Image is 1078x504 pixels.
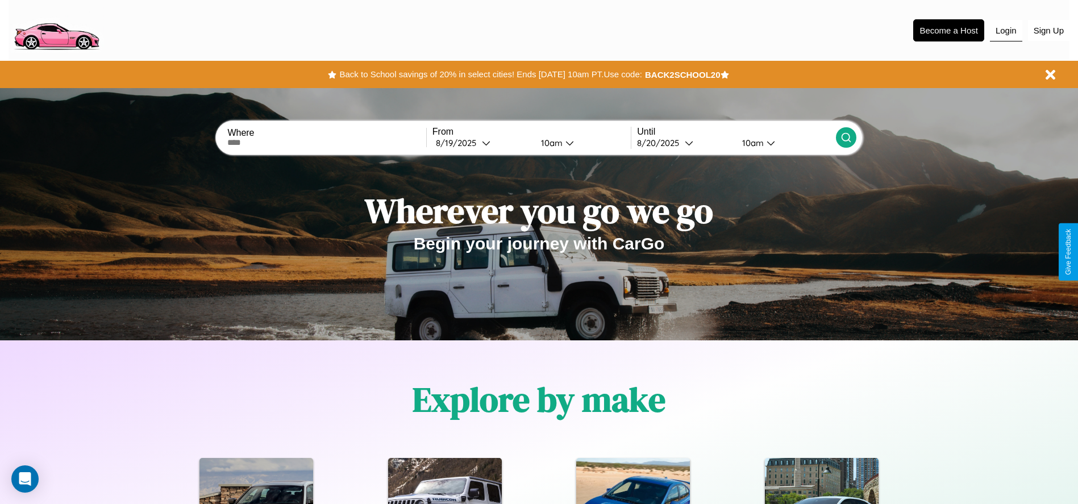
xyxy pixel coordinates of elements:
button: Sign Up [1028,20,1069,41]
div: Give Feedback [1064,229,1072,275]
label: From [432,127,631,137]
button: 8/19/2025 [432,137,532,149]
div: 10am [535,138,565,148]
button: 10am [532,137,631,149]
div: 8 / 20 / 2025 [637,138,685,148]
label: Where [227,128,426,138]
button: Become a Host [913,19,984,41]
b: BACK2SCHOOL20 [645,70,721,80]
div: Open Intercom Messenger [11,465,39,493]
button: 10am [733,137,836,149]
div: 8 / 19 / 2025 [436,138,482,148]
button: Back to School savings of 20% in select cities! Ends [DATE] 10am PT.Use code: [336,66,644,82]
img: logo [9,6,104,53]
div: 10am [736,138,767,148]
button: Login [990,20,1022,41]
h1: Explore by make [413,376,665,423]
label: Until [637,127,835,137]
